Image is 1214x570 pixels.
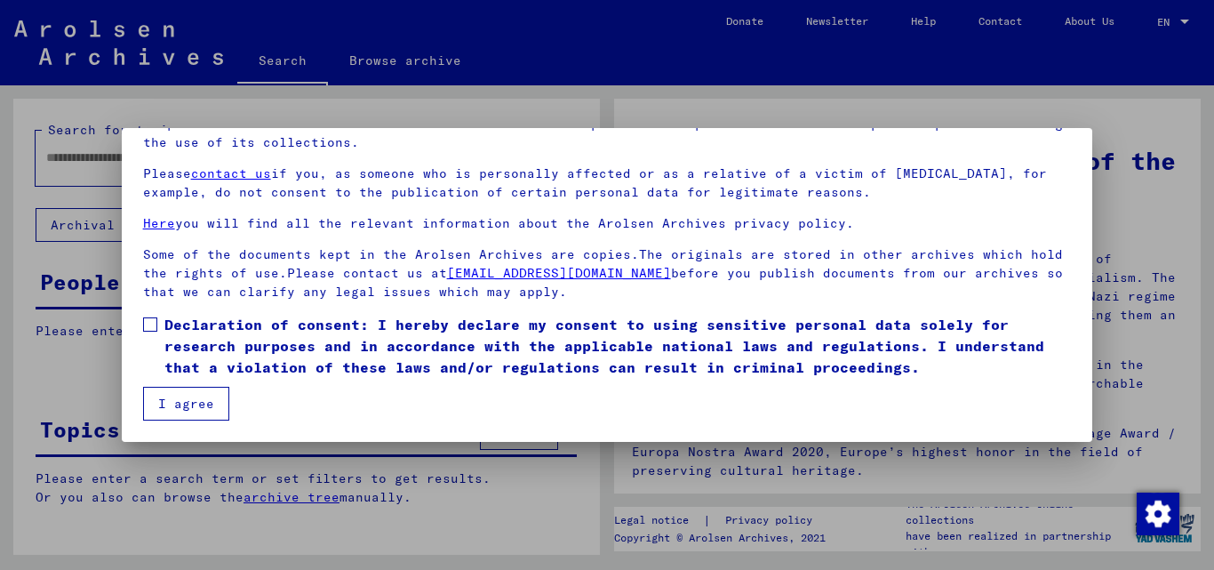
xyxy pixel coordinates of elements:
[164,314,1072,378] span: Declaration of consent: I hereby declare my consent to using sensitive personal data solely for r...
[143,387,229,421] button: I agree
[191,165,271,181] a: contact us
[143,245,1072,301] p: Some of the documents kept in the Arolsen Archives are copies.The originals are stored in other a...
[1136,492,1178,534] div: Change consent
[1137,493,1179,535] img: Change consent
[143,215,175,231] a: Here
[447,265,671,281] a: [EMAIL_ADDRESS][DOMAIN_NAME]
[143,165,1072,202] p: Please if you, as someone who is personally affected or as a relative of a victim of [MEDICAL_DAT...
[143,214,1072,233] p: you will find all the relevant information about the Arolsen Archives privacy policy.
